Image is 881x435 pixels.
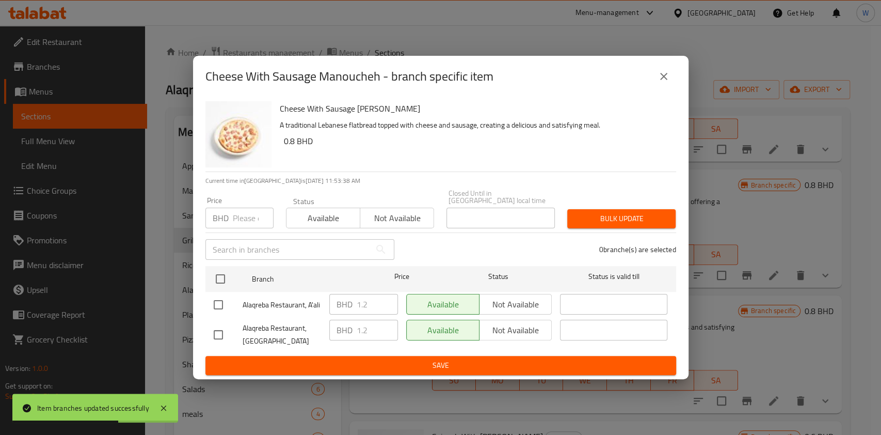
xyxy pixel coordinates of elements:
p: BHD [337,298,353,310]
input: Please enter price [357,294,398,315]
h6: 0.8 BHD [284,134,668,148]
span: Not available [364,211,430,226]
button: Not available [360,208,434,228]
p: BHD [337,324,353,336]
p: Current time in [GEOGRAPHIC_DATA] is [DATE] 11:53:38 AM [205,176,676,185]
span: Price [367,270,436,283]
span: Available [291,211,356,226]
h6: Cheese With Sausage [PERSON_NAME] [280,101,668,116]
button: Bulk update [567,209,676,228]
p: BHD [213,212,229,224]
span: Alaqreba Restaurant, [GEOGRAPHIC_DATA] [243,322,321,348]
span: Alaqreba Restaurant, A'ali [243,299,321,312]
p: 0 branche(s) are selected [599,244,676,255]
button: Available [286,208,360,228]
button: close [651,64,676,89]
span: Status [444,270,552,283]
input: Search in branches [205,239,371,260]
span: Save [214,359,668,372]
span: Branch [252,273,359,286]
img: Cheese With Sausage Manoucheh [205,101,271,167]
input: Please enter price [357,320,398,340]
p: A traditional Lebanese flatbread topped with cheese and sausage, creating a delicious and satisfy... [280,119,668,132]
h2: Cheese With Sausage Manoucheh - branch specific item [205,68,493,85]
button: Save [205,356,676,375]
span: Bulk update [575,212,667,225]
div: Item branches updated successfully [37,402,149,414]
input: Please enter price [233,208,274,228]
span: Status is valid till [560,270,667,283]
